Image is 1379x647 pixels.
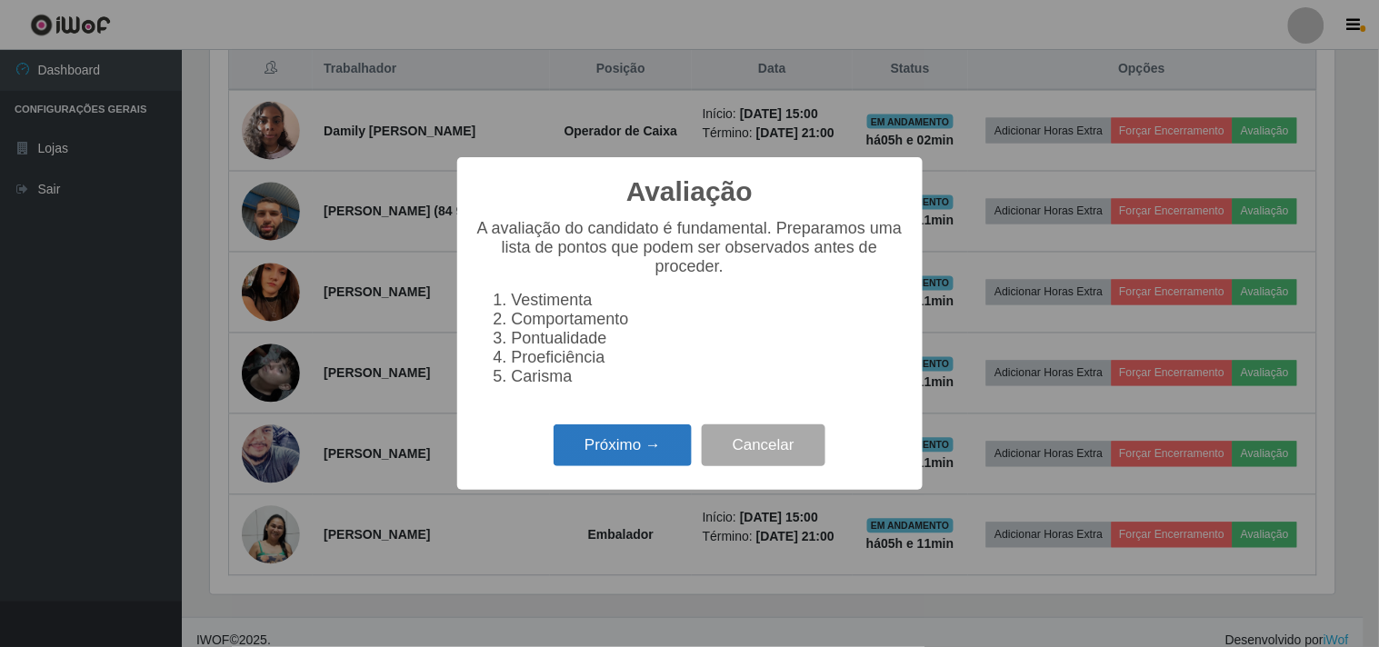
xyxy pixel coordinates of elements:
h2: Avaliação [626,175,753,208]
li: Comportamento [512,310,904,329]
li: Proeficiência [512,348,904,367]
li: Pontualidade [512,329,904,348]
p: A avaliação do candidato é fundamental. Preparamos uma lista de pontos que podem ser observados a... [475,219,904,276]
button: Próximo → [554,424,692,467]
button: Cancelar [702,424,825,467]
li: Carisma [512,367,904,386]
li: Vestimenta [512,291,904,310]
